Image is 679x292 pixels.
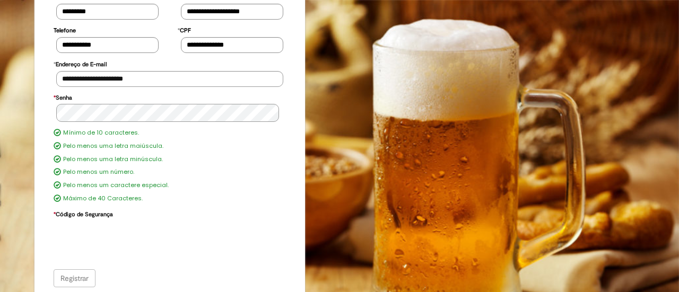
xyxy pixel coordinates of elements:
[63,181,169,190] label: Pelo menos um caractere especial.
[54,56,107,71] label: Endereço de E-mail
[54,22,76,37] label: Telefone
[178,22,191,37] label: CPF
[63,194,143,203] label: Máximo de 40 Caracteres.
[63,168,134,176] label: Pelo menos um número.
[63,129,139,137] label: Mínimo de 10 caracteres.
[54,89,72,104] label: Senha
[63,155,163,164] label: Pelo menos uma letra minúscula.
[54,206,113,221] label: Código de Segurança
[56,220,217,262] iframe: reCAPTCHA
[63,142,163,151] label: Pelo menos uma letra maiúscula.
